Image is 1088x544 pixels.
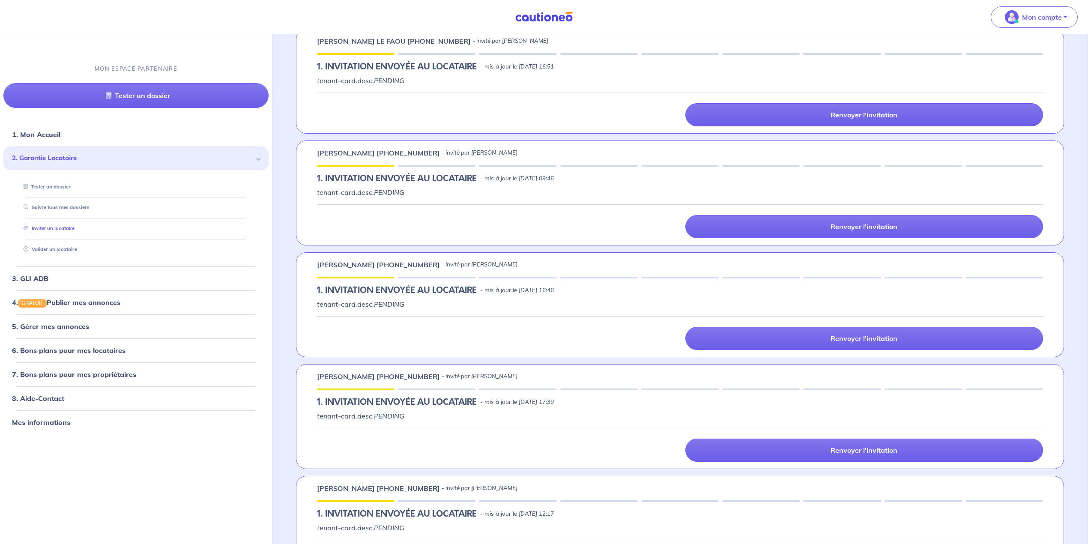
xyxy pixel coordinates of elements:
[317,397,477,407] h5: 1.︎ INVITATION ENVOYÉE AU LOCATAIRE
[12,130,60,139] a: 1. Mon Accueil
[12,394,64,403] a: 8. Aide-Contact
[317,173,477,184] h5: 1.︎ INVITATION ENVOYÉE AU LOCATAIRE
[480,63,554,71] p: - mis à jour le [DATE] 16:51
[317,62,477,72] h5: 1.︎ INVITATION ENVOYÉE AU LOCATAIRE
[442,484,517,493] p: - invité par [PERSON_NAME]
[480,286,554,295] p: - mis à jour le [DATE] 16:46
[20,204,90,210] a: Suivre tous mes dossiers
[685,103,1043,126] a: Renvoyer l'invitation
[317,36,471,46] p: [PERSON_NAME] LE FAOU [PHONE_NUMBER]
[14,180,258,194] div: Tester un dossier
[317,371,440,382] p: [PERSON_NAME] [PHONE_NUMBER]
[3,270,269,287] div: 3. GLI ADB
[317,509,477,519] h5: 1.︎ INVITATION ENVOYÉE AU LOCATAIRE
[3,414,269,431] div: Mes informations
[3,126,269,143] div: 1. Mon Accueil
[442,149,517,157] p: - invité par [PERSON_NAME]
[12,153,254,163] span: 2. Garantie Locataire
[12,322,89,331] a: 5. Gérer mes annonces
[12,370,136,379] a: 7. Bons plans pour mes propriétaires
[685,439,1043,462] a: Renvoyer l'invitation
[3,318,269,335] div: 5. Gérer mes annonces
[317,285,1043,296] div: state: PENDING, Context:
[685,327,1043,350] a: Renvoyer l'invitation
[317,260,440,270] p: [PERSON_NAME] [PHONE_NUMBER]
[317,411,1043,421] p: tenant-card.desc.PENDING
[480,174,554,183] p: - mis à jour le [DATE] 09:46
[480,510,554,518] p: - mis à jour le [DATE] 12:17
[317,509,1043,519] div: state: PENDING, Context:
[317,299,1043,309] p: tenant-card.desc.PENDING
[14,221,258,236] div: Inviter un locataire
[317,173,1043,184] div: state: PENDING, Context:
[14,200,258,215] div: Suivre tous mes dossiers
[3,146,269,170] div: 2. Garantie Locataire
[317,285,477,296] h5: 1.︎ INVITATION ENVOYÉE AU LOCATAIRE
[317,75,1043,86] p: tenant-card.desc.PENDING
[317,187,1043,197] p: tenant-card.desc.PENDING
[12,298,120,307] a: 4.GRATUITPublier mes annonces
[991,6,1078,28] button: illu_account_valid_menu.svgMon compte
[480,398,554,407] p: - mis à jour le [DATE] 17:39
[3,342,269,359] div: 6. Bons plans pour mes locataires
[20,184,71,190] a: Tester un dossier
[3,390,269,407] div: 8. Aide-Contact
[831,446,897,454] p: Renvoyer l'invitation
[12,346,126,355] a: 6. Bons plans pour mes locataires
[317,62,1043,72] div: state: PENDING, Context:
[831,334,897,343] p: Renvoyer l'invitation
[512,12,576,22] img: Cautioneo
[317,523,1043,533] p: tenant-card.desc.PENDING
[317,483,440,493] p: [PERSON_NAME] [PHONE_NUMBER]
[14,242,258,257] div: Valider un locataire
[442,372,517,381] p: - invité par [PERSON_NAME]
[95,65,177,73] p: MON ESPACE PARTENAIRE
[3,83,269,108] a: Tester un dossier
[317,148,440,158] p: [PERSON_NAME] [PHONE_NUMBER]
[831,222,897,231] p: Renvoyer l'invitation
[1005,10,1019,24] img: illu_account_valid_menu.svg
[12,274,48,283] a: 3. GLI ADB
[20,225,75,231] a: Inviter un locataire
[12,418,70,427] a: Mes informations
[472,37,548,45] p: - invité par [PERSON_NAME]
[317,397,1043,407] div: state: PENDING, Context:
[20,246,77,252] a: Valider un locataire
[1022,12,1062,22] p: Mon compte
[831,111,897,119] p: Renvoyer l'invitation
[442,260,517,269] p: - invité par [PERSON_NAME]
[685,215,1043,238] a: Renvoyer l'invitation
[3,366,269,383] div: 7. Bons plans pour mes propriétaires
[3,294,269,311] div: 4.GRATUITPublier mes annonces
